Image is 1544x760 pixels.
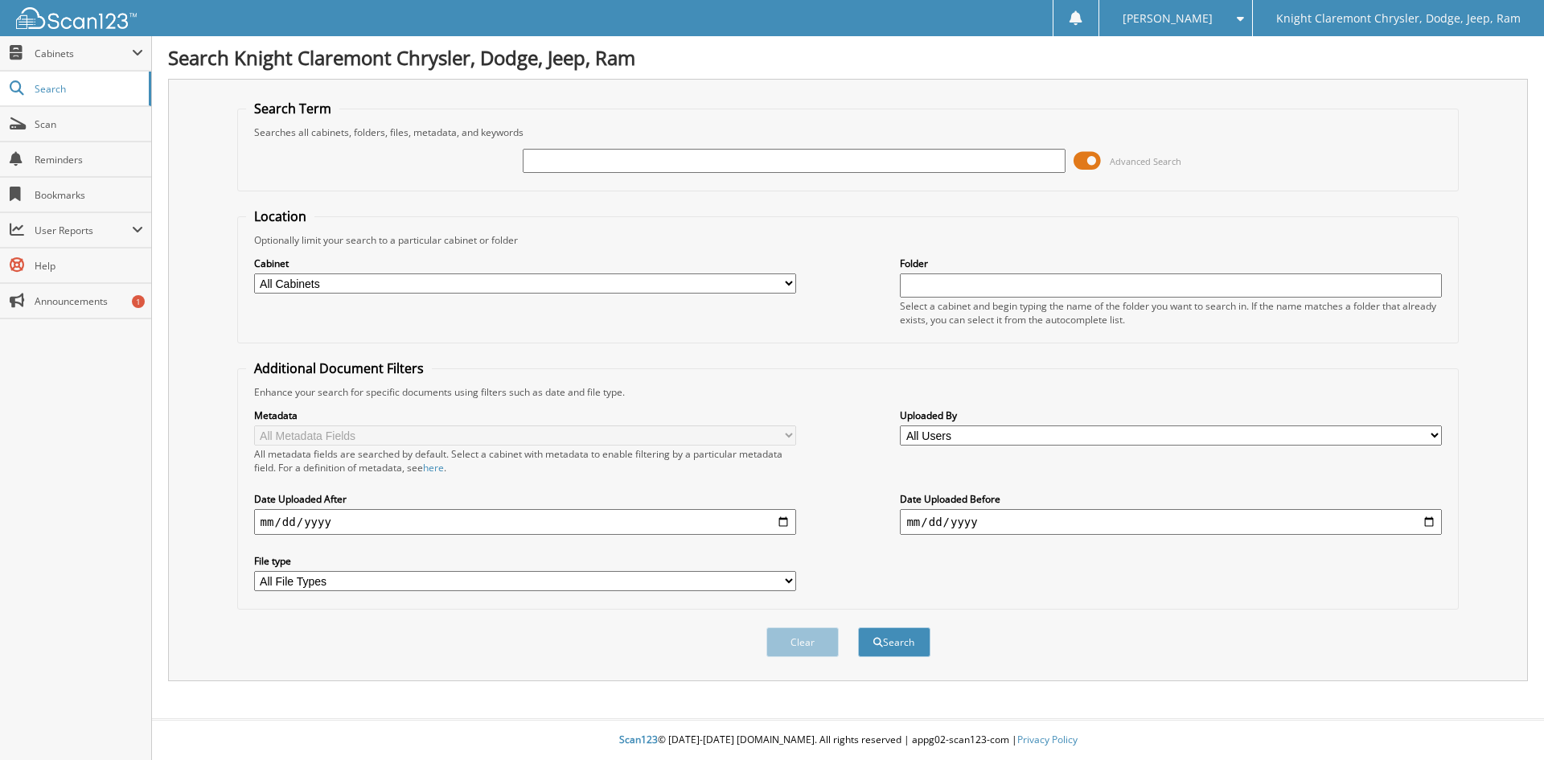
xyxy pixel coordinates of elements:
[254,447,796,474] div: All metadata fields are searched by default. Select a cabinet with metadata to enable filtering b...
[900,492,1442,506] label: Date Uploaded Before
[619,733,658,746] span: Scan123
[35,294,143,308] span: Announcements
[152,721,1544,760] div: © [DATE]-[DATE] [DOMAIN_NAME]. All rights reserved | appg02-scan123-com |
[1123,14,1213,23] span: [PERSON_NAME]
[254,492,796,506] label: Date Uploaded After
[16,7,137,29] img: scan123-logo-white.svg
[1276,14,1521,23] span: Knight Claremont Chrysler, Dodge, Jeep, Ram
[35,47,132,60] span: Cabinets
[246,385,1451,399] div: Enhance your search for specific documents using filters such as date and file type.
[254,554,796,568] label: File type
[246,125,1451,139] div: Searches all cabinets, folders, files, metadata, and keywords
[900,257,1442,270] label: Folder
[35,117,143,131] span: Scan
[246,359,432,377] legend: Additional Document Filters
[1110,155,1181,167] span: Advanced Search
[254,509,796,535] input: start
[900,299,1442,327] div: Select a cabinet and begin typing the name of the folder you want to search in. If the name match...
[35,82,141,96] span: Search
[423,461,444,474] a: here
[246,100,339,117] legend: Search Term
[900,509,1442,535] input: end
[35,188,143,202] span: Bookmarks
[35,224,132,237] span: User Reports
[858,627,930,657] button: Search
[168,44,1528,71] h1: Search Knight Claremont Chrysler, Dodge, Jeep, Ram
[900,409,1442,422] label: Uploaded By
[132,295,145,308] div: 1
[35,259,143,273] span: Help
[35,153,143,166] span: Reminders
[246,233,1451,247] div: Optionally limit your search to a particular cabinet or folder
[254,257,796,270] label: Cabinet
[246,207,314,225] legend: Location
[254,409,796,422] label: Metadata
[766,627,839,657] button: Clear
[1017,733,1078,746] a: Privacy Policy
